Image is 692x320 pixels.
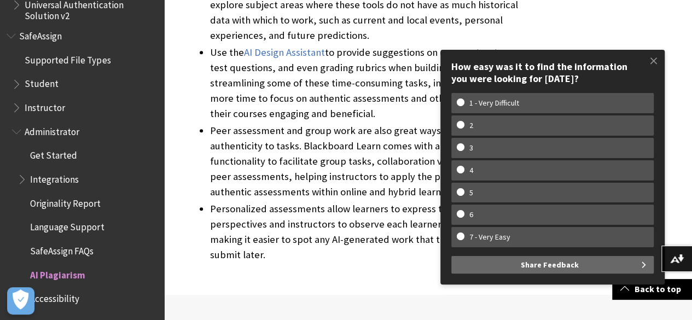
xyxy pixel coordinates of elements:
w-span: 6 [457,210,486,219]
w-span: 1 - Very Difficult [457,98,532,108]
span: Instructor [25,98,65,113]
span: Language Support [30,218,104,233]
span: Get Started [30,147,77,161]
li: Peer assessment and group work are also great ways of adding authenticity to tasks. Blackboard Le... [210,123,519,200]
span: SafeAssign [19,27,62,42]
w-span: 5 [457,188,486,197]
li: Personalized assessments allow learners to express their ideas and perspectives and instructors t... [210,201,519,263]
w-span: 2 [457,121,486,130]
button: Share Feedback [451,256,654,274]
button: Open Preferences [7,287,34,315]
nav: Book outline for Blackboard SafeAssign [7,27,158,308]
span: Student [25,75,59,90]
li: Use the to provide suggestions on course structure, test questions, and even grading rubrics when... [210,45,519,121]
span: Accessibility [30,290,79,305]
w-span: 7 - Very Easy [457,232,523,242]
w-span: 4 [457,166,486,175]
span: Originality Report [30,194,101,209]
span: Administrator [25,123,79,137]
div: How easy was it to find the information you were looking for [DATE]? [451,61,654,84]
a: AI Design Assistant [244,46,325,59]
span: Share Feedback [521,256,579,274]
span: SafeAssign FAQs [30,242,94,257]
w-span: 3 [457,143,486,153]
span: Supported File Types [25,51,111,66]
span: Integrations [30,170,79,185]
span: AI Plagiarism [30,266,85,281]
a: Back to top [612,279,692,299]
